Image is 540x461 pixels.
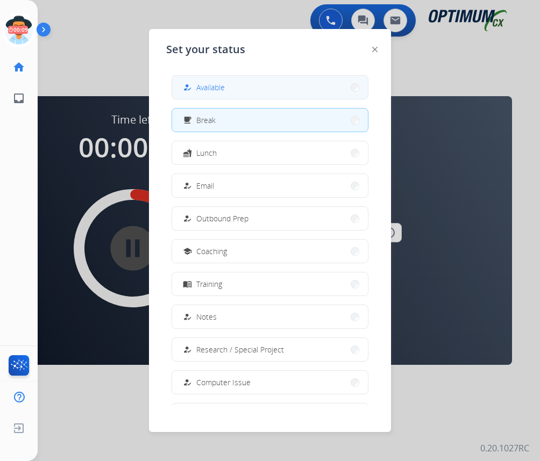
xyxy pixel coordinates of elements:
[183,116,192,125] mat-icon: free_breakfast
[196,114,216,126] span: Break
[183,279,192,289] mat-icon: menu_book
[183,181,192,190] mat-icon: how_to_reg
[172,404,368,427] button: Internet Issue
[183,378,192,387] mat-icon: how_to_reg
[172,76,368,99] button: Available
[183,247,192,256] mat-icon: school
[196,147,217,159] span: Lunch
[172,174,368,197] button: Email
[12,61,25,74] mat-icon: home
[183,148,192,157] mat-icon: fastfood
[183,345,192,354] mat-icon: how_to_reg
[183,83,192,92] mat-icon: how_to_reg
[172,338,368,361] button: Research / Special Project
[480,442,529,455] p: 0.20.1027RC
[196,213,248,224] span: Outbound Prep
[183,214,192,223] mat-icon: how_to_reg
[372,47,378,52] img: close-button
[196,82,225,93] span: Available
[172,272,368,296] button: Training
[172,240,368,263] button: Coaching
[196,180,214,191] span: Email
[196,377,251,388] span: Computer Issue
[166,42,245,57] span: Set your status
[12,92,25,105] mat-icon: inbox
[196,344,284,355] span: Research / Special Project
[196,311,217,322] span: Notes
[183,312,192,321] mat-icon: how_to_reg
[172,141,368,164] button: Lunch
[172,371,368,394] button: Computer Issue
[172,207,368,230] button: Outbound Prep
[196,246,227,257] span: Coaching
[196,278,222,290] span: Training
[172,109,368,132] button: Break
[172,305,368,328] button: Notes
